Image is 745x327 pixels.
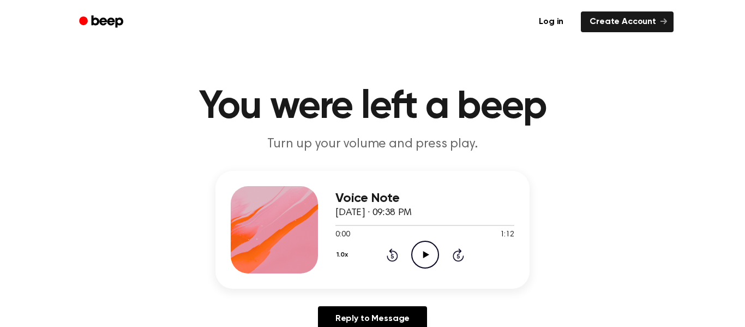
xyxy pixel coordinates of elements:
button: 1.0x [335,246,352,264]
h1: You were left a beep [93,87,652,127]
p: Turn up your volume and press play. [163,135,582,153]
span: 1:12 [500,229,514,241]
a: Create Account [581,11,674,32]
a: Log in [528,9,574,34]
span: 0:00 [335,229,350,241]
h3: Voice Note [335,191,514,206]
span: [DATE] · 09:38 PM [335,208,412,218]
a: Beep [71,11,133,33]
